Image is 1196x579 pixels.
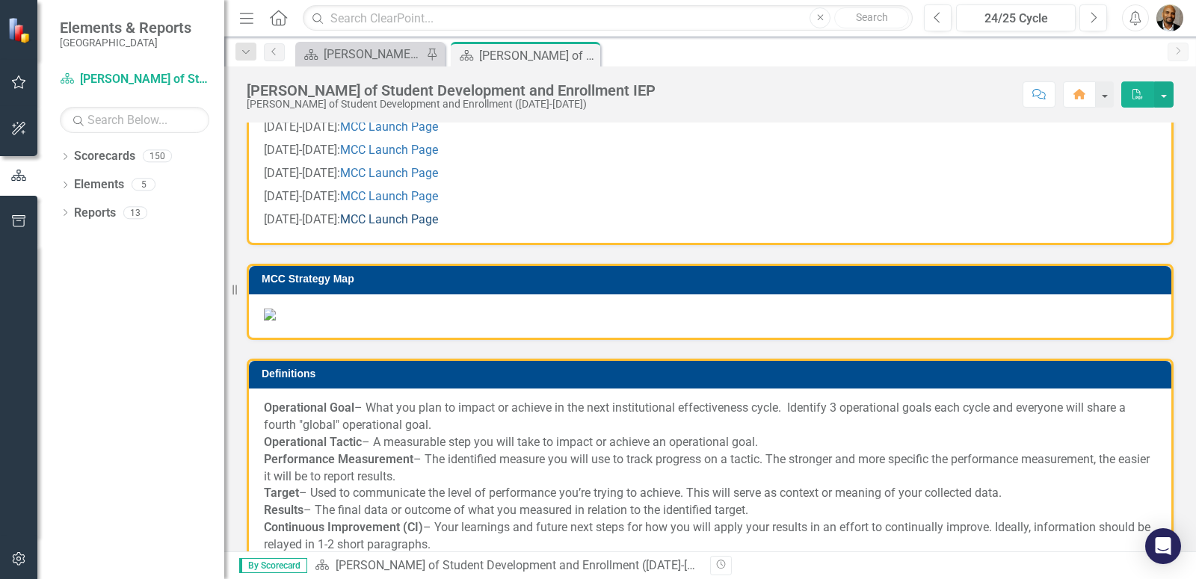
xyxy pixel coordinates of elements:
span: Search [856,11,888,23]
input: Search ClearPoint... [303,5,913,31]
div: 24/25 Cycle [961,10,1070,28]
a: Scorecards [74,148,135,165]
img: ClearPoint Strategy [7,16,34,43]
button: Search [834,7,909,28]
span: Elements & Reports [60,19,191,37]
span: By Scorecard [239,558,307,573]
strong: Continuous Improvement (CI) [264,520,423,534]
a: MCC Launch Page [340,166,438,180]
a: Reports [74,205,116,222]
a: Elements [74,176,124,193]
a: [PERSON_NAME] of Student Development and Enrollment ([DATE]-[DATE]) [60,71,209,88]
a: [PERSON_NAME] of Student Development and Enrollment IEP [299,45,422,64]
div: 5 [132,179,155,191]
div: [PERSON_NAME] of Student Development and Enrollment IEP [247,82,656,99]
strong: Target [264,486,299,500]
h3: MCC Strategy Map [262,273,1164,285]
div: 150 [143,150,172,163]
strong: Operational Goal [264,400,354,415]
button: 24/25 Cycle [956,4,1076,31]
p: [DATE]-[DATE]: [264,185,1156,208]
img: Terrell Tigner [1156,4,1183,31]
a: MCC Launch Page [340,189,438,203]
div: 13 [123,206,147,219]
p: [DATE]-[DATE]: [264,162,1156,185]
p: [DATE]-[DATE]: [264,208,1156,229]
small: [GEOGRAPHIC_DATA] [60,37,191,49]
input: Search Below... [60,107,209,133]
a: MCC Launch Page [340,143,438,157]
a: MCC Launch Page [340,120,438,134]
p: [DATE]-[DATE]: [264,139,1156,162]
strong: Results [264,503,303,517]
a: [PERSON_NAME] of Student Development and Enrollment ([DATE]-[DATE]) [336,558,724,572]
h3: Definitions [262,368,1164,380]
strong: Performance Measurement [264,452,413,466]
div: [PERSON_NAME] of Student Development and Enrollment IEP [479,46,597,65]
p: [DATE]-[DATE]: [264,116,1156,139]
div: [PERSON_NAME] of Student Development and Enrollment IEP [324,45,422,64]
a: MCC Launch Page [340,212,438,226]
strong: Operational Tactic [264,435,362,449]
div: » [315,557,699,575]
div: [PERSON_NAME] of Student Development and Enrollment ([DATE]-[DATE]) [247,99,656,110]
div: Open Intercom Messenger [1145,528,1181,564]
img: ReimaginedCX11_9%20-%20Themes%20linked_Final%20v22.jpg [264,309,276,321]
